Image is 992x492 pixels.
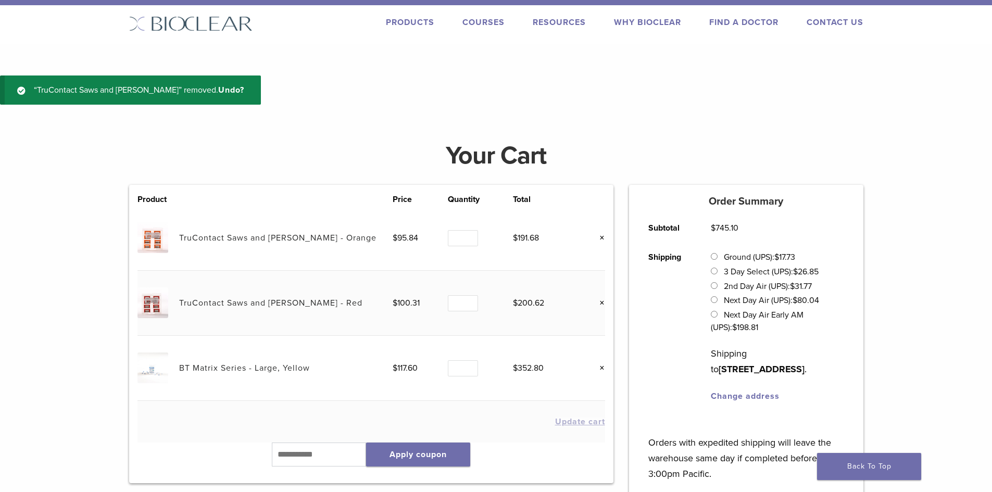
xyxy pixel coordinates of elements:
[592,361,605,375] a: Remove this item
[137,222,168,253] img: TruContact Saws and Sanders - Orange
[817,453,921,480] a: Back To Top
[793,267,819,277] bdi: 26.85
[648,419,844,482] p: Orders with expedited shipping will leave the warehouse same day if completed before 3:00pm Pacific.
[393,298,397,308] span: $
[719,363,805,375] strong: [STREET_ADDRESS]
[513,363,518,373] span: $
[462,17,505,28] a: Courses
[592,296,605,310] a: Remove this item
[724,252,795,262] label: Ground (UPS):
[711,223,738,233] bdi: 745.10
[592,231,605,245] a: Remove this item
[793,295,819,306] bdi: 80.04
[724,267,819,277] label: 3 Day Select (UPS):
[629,195,863,208] h5: Order Summary
[790,281,812,292] bdi: 31.77
[732,322,758,333] bdi: 198.81
[711,310,803,333] label: Next Day Air Early AM (UPS):
[790,281,795,292] span: $
[448,193,513,206] th: Quantity
[513,363,544,373] bdi: 352.80
[393,233,397,243] span: $
[121,143,871,168] h1: Your Cart
[366,443,470,466] button: Apply coupon
[393,298,420,308] bdi: 100.31
[533,17,586,28] a: Resources
[513,233,539,243] bdi: 191.68
[807,17,863,28] a: Contact Us
[137,352,168,383] img: BT Matrix Series - Large, Yellow
[724,295,819,306] label: Next Day Air (UPS):
[711,346,844,377] p: Shipping to .
[179,363,310,373] a: BT Matrix Series - Large, Yellow
[393,193,448,206] th: Price
[513,233,518,243] span: $
[709,17,778,28] a: Find A Doctor
[513,193,577,206] th: Total
[393,363,418,373] bdi: 117.60
[137,193,179,206] th: Product
[732,322,737,333] span: $
[179,233,376,243] a: TruContact Saws and [PERSON_NAME] - Orange
[513,298,544,308] bdi: 200.62
[129,16,253,31] img: Bioclear
[179,298,362,308] a: TruContact Saws and [PERSON_NAME] - Red
[774,252,795,262] bdi: 17.73
[711,391,780,401] a: Change address
[637,213,699,243] th: Subtotal
[637,243,699,411] th: Shipping
[711,223,715,233] span: $
[614,17,681,28] a: Why Bioclear
[513,298,518,308] span: $
[386,17,434,28] a: Products
[793,295,797,306] span: $
[724,281,812,292] label: 2nd Day Air (UPS):
[555,418,605,426] button: Update cart
[218,85,244,95] a: Undo?
[393,363,397,373] span: $
[393,233,418,243] bdi: 95.84
[137,287,168,318] img: TruContact Saws and Sanders - Red
[793,267,798,277] span: $
[774,252,779,262] span: $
